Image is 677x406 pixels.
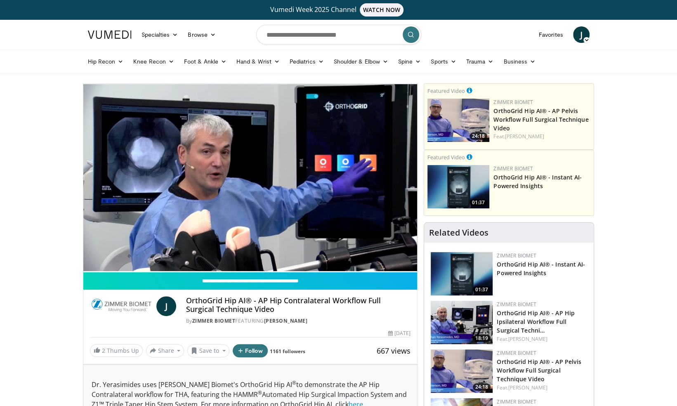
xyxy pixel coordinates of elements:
a: [PERSON_NAME] [508,335,547,342]
a: OrthoGrid Hip AI® - AP Hip Ipsilateral Workflow Full Surgical Techni… [497,309,575,334]
a: Browse [183,26,221,43]
span: 24:18 [473,383,491,391]
span: 24:18 [469,132,487,140]
a: Sports [426,53,461,70]
a: Business [498,53,540,70]
a: Favorites [534,26,568,43]
img: c80c1d29-5d08-4b57-b833-2b3295cd5297.150x105_q85_crop-smart_upscale.jpg [427,99,489,142]
sup: ® [292,379,296,386]
a: Pediatrics [285,53,329,70]
a: Zimmer Biomet [493,165,533,172]
a: OrthoGrid Hip AI® - AP Pelvis Workflow Full Surgical Technique Video [493,107,588,132]
div: Feat. [497,384,587,392]
a: Zimmer Biomet [497,252,536,259]
span: 2 [102,347,105,354]
a: Zimmer Biomet [497,398,536,405]
div: [DATE] [388,330,410,337]
img: 51d03d7b-a4ba-45b7-9f92-2bfbd1feacc3.150x105_q85_crop-smart_upscale.jpg [427,165,489,208]
a: OrthoGrid Hip AI® - Instant AI-Powered Insights [493,173,582,190]
a: OrthoGrid Hip AI® - Instant AI-Powered Insights [497,260,585,277]
div: Feat. [493,133,590,140]
a: [PERSON_NAME] [508,384,547,391]
a: 2 Thumbs Up [90,344,143,357]
img: Zimmer Biomet [90,296,153,316]
div: By FEATURING [186,317,410,325]
a: 01:37 [431,252,493,295]
span: WATCH NOW [360,3,403,17]
a: Shoulder & Elbow [329,53,393,70]
sup: ® [258,389,262,396]
img: 503c3a3d-ad76-4115-a5ba-16c0230cde33.150x105_q85_crop-smart_upscale.jpg [431,301,493,344]
a: Knee Recon [128,53,179,70]
a: Vumedi Week 2025 ChannelWATCH NOW [89,3,588,17]
a: Hip Recon [83,53,129,70]
a: 1161 followers [270,348,305,355]
small: Featured Video [427,153,465,161]
span: 01:37 [469,199,487,206]
a: Hand & Wrist [231,53,285,70]
a: Zimmer Biomet [493,99,533,106]
a: Zimmer Biomet [497,301,536,308]
a: Specialties [137,26,183,43]
a: Zimmer Biomet [192,317,236,324]
span: 667 views [377,346,410,356]
img: VuMedi Logo [88,31,132,39]
input: Search topics, interventions [256,25,421,45]
span: 18:19 [473,335,491,342]
a: Trauma [461,53,499,70]
small: Featured Video [427,87,465,94]
button: Share [146,344,184,357]
button: Save to [187,344,229,357]
a: Zimmer Biomet [497,349,536,356]
img: c80c1d29-5d08-4b57-b833-2b3295cd5297.150x105_q85_crop-smart_upscale.jpg [431,349,493,393]
div: Feat. [497,335,587,343]
button: Follow [233,344,268,357]
a: 01:37 [427,165,489,208]
a: J [573,26,590,43]
a: Spine [393,53,426,70]
a: 24:18 [431,349,493,393]
h4: Related Videos [429,228,488,238]
img: 51d03d7b-a4ba-45b7-9f92-2bfbd1feacc3.150x105_q85_crop-smart_upscale.jpg [431,252,493,295]
video-js: Video Player [83,84,418,272]
a: [PERSON_NAME] [505,133,544,140]
a: 24:18 [427,99,489,142]
a: [PERSON_NAME] [264,317,308,324]
span: 01:37 [473,286,491,293]
h4: OrthoGrid Hip AI® - AP Hip Contralateral Workflow Full Surgical Technique Video [186,296,410,314]
a: J [156,296,176,316]
a: OrthoGrid Hip AI® - AP Pelvis Workflow Full Surgical Technique Video [497,358,581,383]
a: Foot & Ankle [179,53,231,70]
a: 18:19 [431,301,493,344]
